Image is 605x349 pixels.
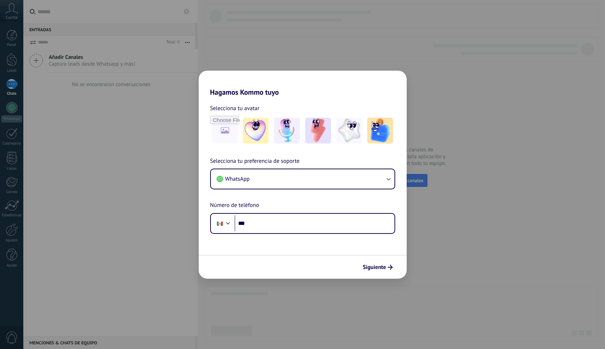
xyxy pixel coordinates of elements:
img: -1.jpeg [243,118,269,143]
span: Siguiente [363,265,386,270]
span: Selecciona tu avatar [210,104,260,113]
img: -2.jpeg [274,118,300,143]
img: -5.jpeg [367,118,393,143]
h2: Hagamos Kommo tuyo [199,71,407,96]
button: WhatsApp [211,169,394,189]
button: Siguiente [360,261,396,273]
div: Mexico: + 52 [213,216,227,231]
img: -4.jpeg [336,118,362,143]
span: WhatsApp [225,175,250,183]
img: -3.jpeg [305,118,331,143]
span: Selecciona tu preferencia de soporte [210,157,300,166]
span: Número de teléfono [210,201,259,210]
